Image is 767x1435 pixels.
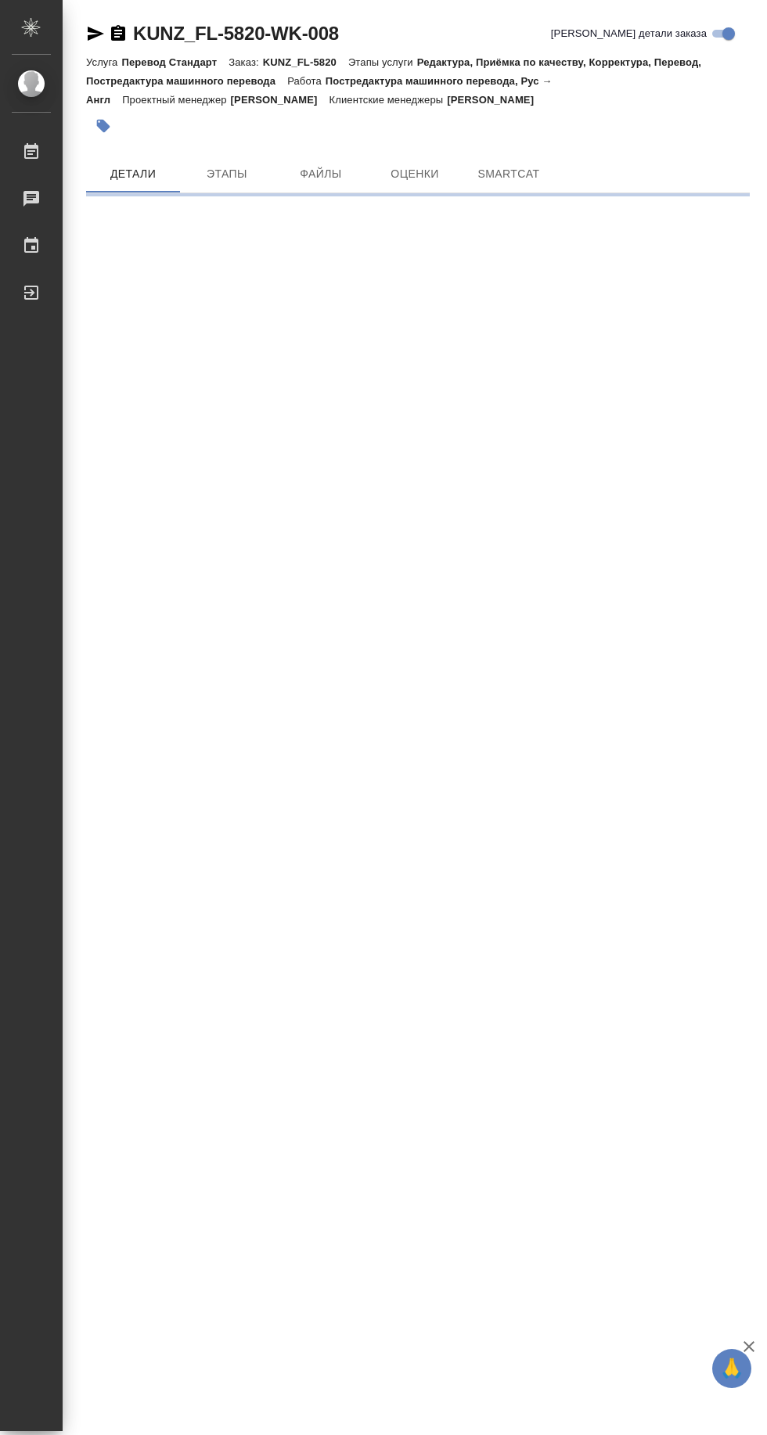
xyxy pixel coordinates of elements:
[189,164,265,184] span: Этапы
[283,164,358,184] span: Файлы
[95,164,171,184] span: Детали
[122,94,230,106] p: Проектный менеджер
[551,26,707,41] span: [PERSON_NAME] детали заказа
[287,75,326,87] p: Работа
[348,56,417,68] p: Этапы услуги
[718,1352,745,1385] span: 🙏
[86,24,105,43] button: Скопировать ссылку для ЯМессенджера
[263,56,348,68] p: KUNZ_FL-5820
[86,56,121,68] p: Услуга
[121,56,229,68] p: Перевод Стандарт
[447,94,546,106] p: [PERSON_NAME]
[471,164,546,184] span: SmartCat
[377,164,452,184] span: Оценки
[329,94,448,106] p: Клиентские менеджеры
[231,94,329,106] p: [PERSON_NAME]
[86,109,121,143] button: Добавить тэг
[133,23,339,44] a: KUNZ_FL-5820-WK-008
[712,1349,751,1388] button: 🙏
[109,24,128,43] button: Скопировать ссылку
[229,56,262,68] p: Заказ:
